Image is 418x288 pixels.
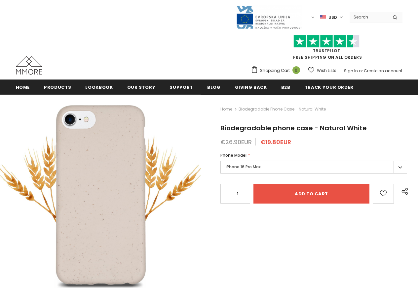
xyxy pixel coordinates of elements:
span: €19.80EUR [260,138,291,146]
a: Create an account [364,68,402,74]
a: Our Story [127,80,156,94]
span: Giving back [235,84,267,90]
a: support [170,80,193,94]
a: Blog [207,80,221,94]
input: Search Site [350,12,388,22]
span: Shopping Cart [260,67,290,74]
span: B2B [281,84,290,90]
a: Products [44,80,71,94]
span: Wish Lists [317,67,336,74]
span: Products [44,84,71,90]
a: B2B [281,80,290,94]
a: Shopping Cart 0 [251,66,303,76]
span: USD [328,14,337,21]
input: Add to cart [253,184,369,204]
a: Home [220,105,232,113]
a: Home [16,80,30,94]
img: Trust Pilot Stars [293,35,360,48]
span: Home [16,84,30,90]
span: Track your order [305,84,354,90]
label: iPhone 16 Pro Max [220,161,407,174]
a: Javni Razpis [236,14,302,20]
img: Javni Razpis [236,5,302,29]
span: 0 [292,66,300,74]
span: support [170,84,193,90]
a: Wish Lists [308,65,336,76]
a: Track your order [305,80,354,94]
span: Biodegradable phone case - Natural White [220,123,367,133]
span: Blog [207,84,221,90]
span: €26.90EUR [220,138,252,146]
span: or [359,68,363,74]
span: Our Story [127,84,156,90]
img: USD [320,15,326,20]
img: MMORE Cases [16,56,42,75]
a: Giving back [235,80,267,94]
span: Phone Model [220,152,247,158]
span: FREE SHIPPING ON ALL ORDERS [251,38,402,60]
span: Lookbook [85,84,113,90]
a: Sign In [344,68,358,74]
span: Biodegradable phone case - Natural White [239,105,326,113]
a: Trustpilot [313,48,340,53]
a: Lookbook [85,80,113,94]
